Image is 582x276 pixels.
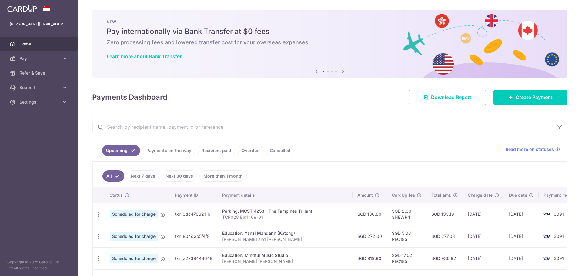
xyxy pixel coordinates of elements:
[170,203,217,225] td: txn_3dc4706211b
[222,208,348,214] div: Parking. MCST 4253 - The Tampines Triliant
[554,234,564,239] span: 3091
[540,255,553,262] img: Bank Card
[170,247,217,269] td: txn_a2739448648
[110,192,123,198] span: Status
[14,4,26,10] span: Help
[554,256,564,261] span: 3091
[92,92,167,103] h4: Payments Dashboard
[19,70,59,76] span: Refer & Save
[170,187,217,203] th: Payment ID
[217,187,353,203] th: Payment details
[504,247,539,269] td: [DATE]
[540,211,553,218] img: Bank Card
[426,225,463,247] td: SGD 277.03
[463,203,504,225] td: [DATE]
[127,170,159,182] a: Next 7 days
[426,247,463,269] td: SGD 936.92
[222,252,348,258] div: Education. Mindful Music Studio
[222,258,348,264] p: [PERSON_NAME] [PERSON_NAME]
[162,170,197,182] a: Next 30 days
[7,5,37,12] img: CardUp
[238,145,263,156] a: Overdue
[540,233,553,240] img: Bank Card
[554,211,564,217] span: 3091
[426,203,463,225] td: SGD 133.19
[431,94,471,101] span: Download Report
[504,225,539,247] td: [DATE]
[102,170,124,182] a: All
[10,21,68,27] p: [PERSON_NAME][EMAIL_ADDRESS][DOMAIN_NAME]
[92,117,553,137] input: Search by recipient name, payment id or reference
[107,19,553,24] p: NEW
[387,225,426,247] td: SGD 5.03 REC185
[509,192,527,198] span: Due date
[222,230,348,236] div: Education. Yanzi Mandarin (Katong)
[463,225,504,247] td: [DATE]
[142,145,195,156] a: Payments on the way
[170,225,217,247] td: txn_804d2b5f4f8
[353,203,387,225] td: SGD 130.80
[353,247,387,269] td: SGD 919.90
[504,203,539,225] td: [DATE]
[493,90,567,105] a: Create Payment
[387,203,426,225] td: SGD 2.39 3NEWR4
[199,170,247,182] a: More than 1 month
[506,146,554,152] span: Read more on statuses
[92,10,567,78] img: Bank transfer banner
[506,146,560,152] a: Read more on statuses
[392,192,415,198] span: CardUp fee
[110,254,158,263] span: Scheduled for charge
[431,192,451,198] span: Total amt.
[19,55,59,62] span: Pay
[516,94,553,101] span: Create Payment
[463,247,504,269] td: [DATE]
[19,99,59,105] span: Settings
[222,214,348,220] p: TCP028 Blk11 09-01
[107,53,182,59] a: Learn more about Bank Transfer
[266,145,294,156] a: Cancelled
[110,232,158,241] span: Scheduled for charge
[387,247,426,269] td: SGD 17.02 REC185
[19,41,59,47] span: Home
[110,210,158,218] span: Scheduled for charge
[107,39,553,46] h6: Zero processing fees and lowered transfer cost for your overseas expenses
[107,27,553,36] h5: Pay internationally via Bank Transfer at $0 fees
[102,145,140,156] a: Upcoming
[468,192,493,198] span: Charge date
[19,85,59,91] span: Support
[198,145,235,156] a: Recipient paid
[409,90,486,105] a: Download Report
[222,236,348,242] p: [PERSON_NAME] and [PERSON_NAME]
[353,225,387,247] td: SGD 272.00
[357,192,373,198] span: Amount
